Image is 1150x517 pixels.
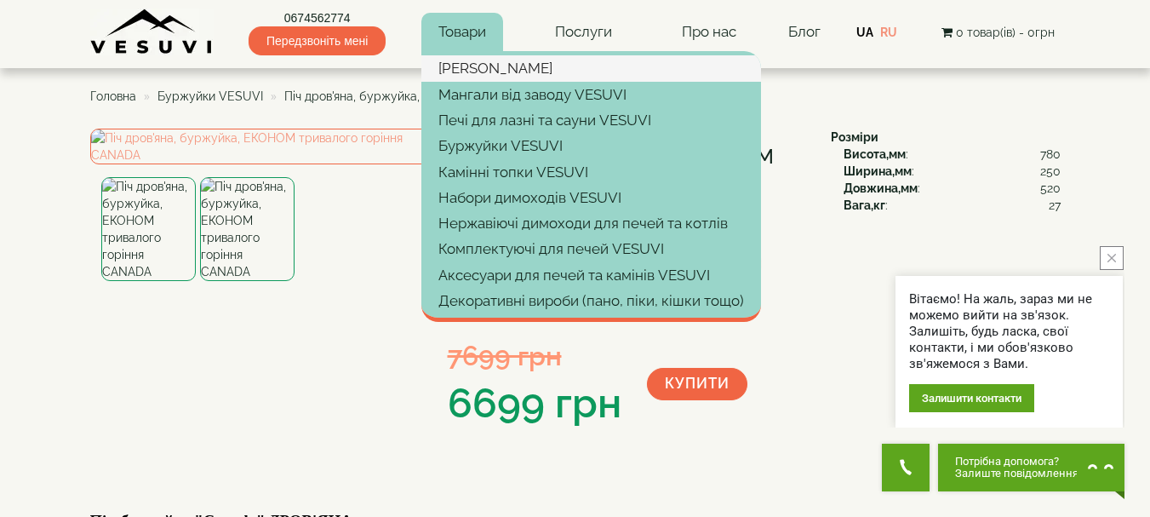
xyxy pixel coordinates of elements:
span: 250 [1040,163,1061,180]
b: Висота,мм [844,147,906,161]
a: Послуги [538,13,629,52]
a: Головна [90,89,136,103]
button: Chat button [938,444,1124,491]
button: Купити [647,368,747,400]
span: Потрібна допомога? [955,456,1078,468]
div: Вітаємо! На жаль, зараз ми не можемо вийти на зв'язок. Залишіть, будь ласка, свої контакти, і ми ... [909,291,1109,372]
button: close button [1100,246,1124,270]
div: : [844,163,1061,180]
span: 27 [1049,197,1061,214]
a: Камінні топки VESUVI [421,159,761,185]
img: content [90,9,214,55]
img: Піч дров'яна, буржуйка, ЕКОНОМ тривалого горіння CANADA [90,129,448,164]
a: Товари [421,13,503,52]
div: : [844,180,1061,197]
a: [PERSON_NAME] [421,55,761,81]
a: Печі для лазні та сауни VESUVI [421,107,761,133]
span: 520 [1040,180,1061,197]
a: Мангали від заводу VESUVI [421,82,761,107]
a: RU [880,26,897,39]
b: Ширина,мм [844,164,912,178]
img: Піч дров'яна, буржуйка, ЕКОНОМ тривалого горіння CANADA [200,177,295,281]
a: Блог [788,23,821,40]
a: Про нас [665,13,753,52]
span: Піч дров'яна, буржуйка, ЕКОНОМ тривалого горіння CANADA [284,89,635,103]
span: 0 товар(ів) - 0грн [956,26,1055,39]
a: Набори димоходів VESUVI [421,185,761,210]
span: 780 [1040,146,1061,163]
a: 0674562774 [249,9,386,26]
a: Буржуйки VESUVI [421,133,761,158]
b: Вага,кг [844,198,885,212]
div: 7699 грн [448,336,621,375]
span: Залиште повідомлення [955,468,1078,480]
a: Комплектуючі для печей VESUVI [421,236,761,261]
img: Піч дров'яна, буржуйка, ЕКОНОМ тривалого горіння CANADA [101,177,196,281]
div: 6699 грн [448,375,621,433]
button: 0 товар(ів) - 0грн [936,23,1060,42]
span: Передзвоніть мені [249,26,386,55]
a: Аксесуари для печей та камінів VESUVI [421,262,761,288]
a: Нержавіючі димоходи для печей та котлів [421,210,761,236]
div: : [844,197,1061,214]
a: Декоративні вироби (пано, піки, кішки тощо) [421,288,761,313]
div: Залишити контакти [909,384,1034,412]
b: Довжина,мм [844,181,918,195]
div: : [844,146,1061,163]
a: Буржуйки VESUVI [157,89,263,103]
a: UA [856,26,873,39]
b: Розміри [831,130,878,144]
button: Get Call button [882,444,930,491]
